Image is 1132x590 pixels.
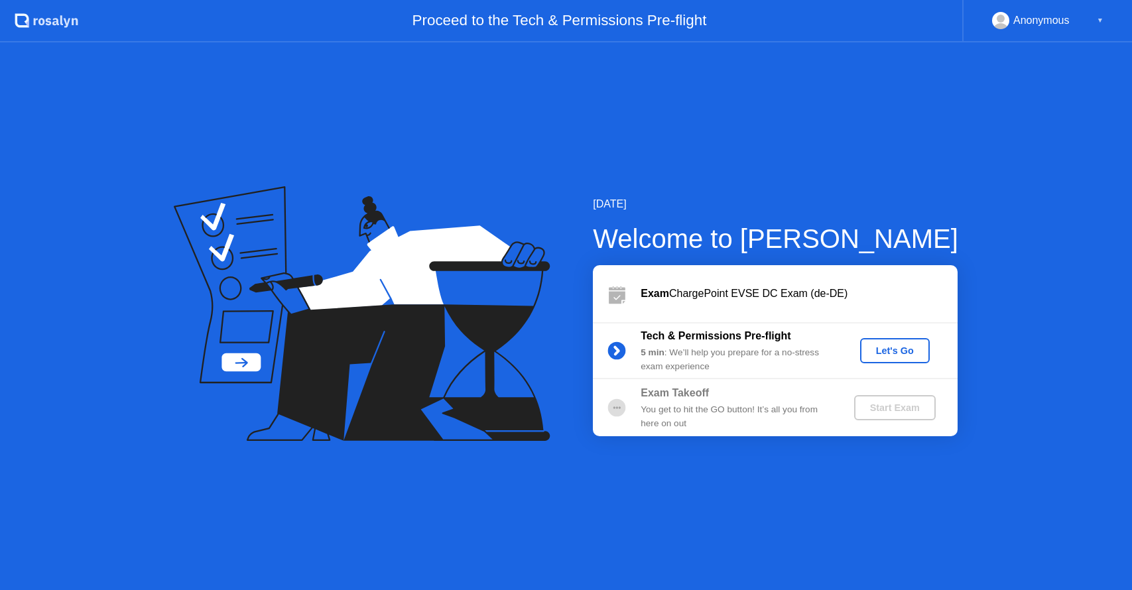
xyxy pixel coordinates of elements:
div: ▼ [1097,12,1103,29]
div: : We’ll help you prepare for a no-stress exam experience [641,346,832,373]
button: Let's Go [860,338,930,363]
div: You get to hit the GO button! It’s all you from here on out [641,403,832,430]
div: ChargePoint EVSE DC Exam (de-DE) [641,286,958,302]
div: [DATE] [593,196,958,212]
b: 5 min [641,347,664,357]
div: Anonymous [1013,12,1070,29]
b: Exam [641,288,669,299]
div: Let's Go [865,345,924,356]
b: Exam Takeoff [641,387,709,398]
button: Start Exam [854,395,936,420]
div: Welcome to [PERSON_NAME] [593,219,958,259]
div: Start Exam [859,402,930,413]
b: Tech & Permissions Pre-flight [641,330,790,341]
